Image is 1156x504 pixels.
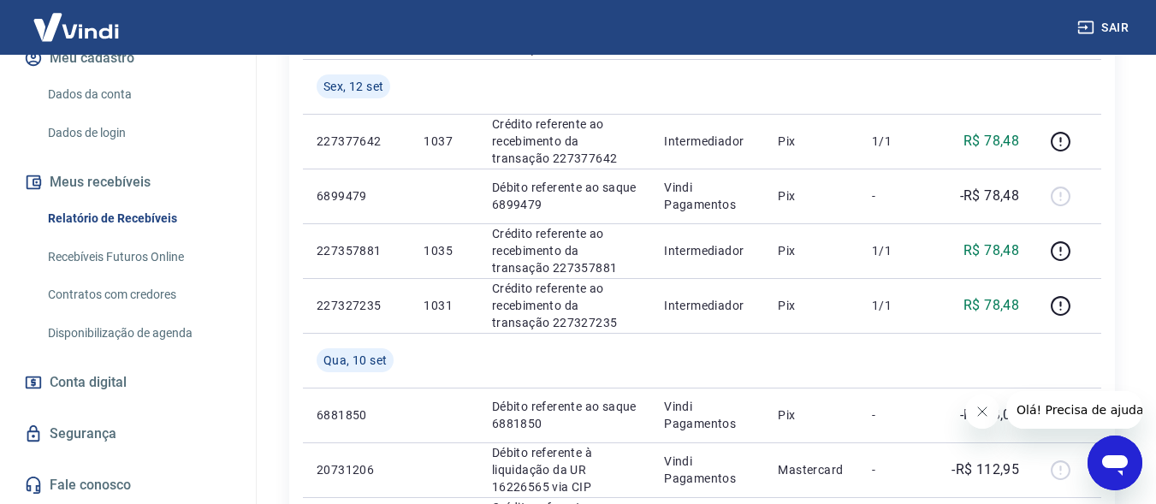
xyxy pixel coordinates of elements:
button: Meus recebíveis [21,163,235,201]
p: 227327235 [317,297,396,314]
p: Crédito referente ao recebimento da transação 227357881 [492,225,637,276]
a: Recebíveis Futuros Online [41,240,235,275]
p: Débito referente ao saque 6899479 [492,179,637,213]
p: 1/1 [872,297,922,314]
p: Crédito referente ao recebimento da transação 227327235 [492,280,637,331]
p: Pix [778,133,845,150]
span: Olá! Precisa de ajuda? [10,12,144,26]
p: Pix [778,187,845,205]
a: Contratos com credores [41,277,235,312]
p: Débito referente à liquidação da UR 16226565 via CIP [492,444,637,495]
a: Segurança [21,415,235,453]
p: R$ 78,48 [963,131,1019,151]
p: R$ 78,48 [963,295,1019,316]
p: 227357881 [317,242,396,259]
a: Fale conosco [21,466,235,504]
p: Intermediador [664,133,750,150]
button: Sair [1074,12,1135,44]
p: -R$ 78,48 [960,186,1020,206]
img: Vindi [21,1,132,53]
p: 1/1 [872,242,922,259]
p: - [872,187,922,205]
iframe: Fechar mensagem [965,394,999,429]
span: Conta digital [50,371,127,394]
p: Vindi Pagamentos [664,179,750,213]
p: Vindi Pagamentos [664,398,750,432]
p: Intermediador [664,242,750,259]
a: Dados de login [41,116,235,151]
p: 1/1 [872,133,922,150]
a: Dados da conta [41,77,235,112]
p: Pix [778,406,845,424]
p: - [872,406,922,424]
p: Crédito referente ao recebimento da transação 227377642 [492,116,637,167]
p: Pix [778,297,845,314]
p: 1037 [424,133,464,150]
p: -R$ 93,05 [960,405,1020,425]
span: Sex, 12 set [323,78,383,95]
p: - [872,461,922,478]
button: Meu cadastro [21,39,235,77]
a: Conta digital [21,364,235,401]
p: Débito referente ao saque 6881850 [492,398,637,432]
p: 227377642 [317,133,396,150]
p: Pix [778,242,845,259]
a: Relatório de Recebíveis [41,201,235,236]
p: Vindi Pagamentos [664,453,750,487]
p: 6881850 [317,406,396,424]
p: 20731206 [317,461,396,478]
p: Mastercard [778,461,845,478]
iframe: Mensagem da empresa [1006,391,1142,429]
p: R$ 78,48 [963,240,1019,261]
span: Qua, 10 set [323,352,387,369]
p: Intermediador [664,297,750,314]
p: -R$ 112,95 [951,460,1019,480]
p: 1035 [424,242,464,259]
iframe: Botão para abrir a janela de mensagens [1088,436,1142,490]
p: 6899479 [317,187,396,205]
p: 1031 [424,297,464,314]
a: Disponibilização de agenda [41,316,235,351]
